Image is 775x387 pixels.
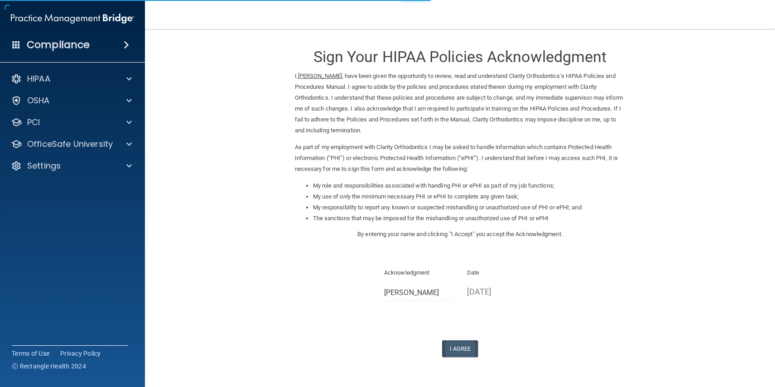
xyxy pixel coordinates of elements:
p: PCI [27,117,40,128]
a: Settings [11,160,132,171]
p: Acknowledgment [384,267,453,278]
h4: Compliance [27,39,90,51]
p: HIPAA [27,73,50,84]
p: [DATE] [467,284,536,299]
li: My use of only the minimum necessary PHI or ePHI to complete any given task; [313,191,626,202]
p: OSHA [27,95,50,106]
a: Terms of Use [12,349,49,358]
h3: Sign Your HIPAA Policies Acknowledgment [295,48,626,65]
p: By entering your name and clicking "I Accept" you accept the Acknowledgment. [295,229,626,240]
span: Ⓒ Rectangle Health 2024 [12,362,86,371]
li: The sanctions that may be imposed for the mishandling or unauthorized use of PHI or ePHI [313,213,626,224]
p: As part of my employment with Clarity Orthodontics I may be asked to handle information which con... [295,142,626,174]
p: I, , have been given the opportunity to review, read and understand Clarity Orthodontics’s HIPAA ... [295,71,626,136]
a: OfficeSafe University [11,139,132,150]
a: Privacy Policy [60,349,101,358]
li: My responsibility to report any known or suspected mishandling or unauthorized use of PHI or ePHI... [313,202,626,213]
a: PCI [11,117,132,128]
a: HIPAA [11,73,132,84]
button: I Agree [442,340,478,357]
p: OfficeSafe University [27,139,113,150]
img: PMB logo [11,10,134,28]
a: OSHA [11,95,132,106]
ins: [PERSON_NAME] [298,73,342,79]
p: Date [467,267,536,278]
li: My role and responsibilities associated with handling PHI or ePHI as part of my job functions; [313,180,626,191]
input: Full Name [384,284,453,301]
p: Settings [27,160,61,171]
